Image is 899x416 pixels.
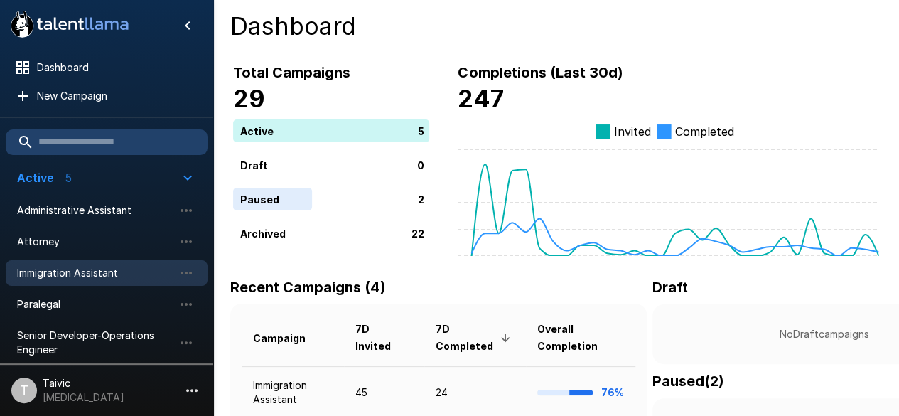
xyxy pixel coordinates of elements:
b: 29 [233,84,265,113]
span: Campaign [253,330,324,347]
p: 2 [418,191,424,206]
p: 22 [411,225,424,240]
p: 5 [418,123,424,138]
b: Total Campaigns [233,64,350,81]
b: Completions (Last 30d) [458,64,623,81]
span: 7D Invited [355,321,413,355]
b: Draft [652,279,688,296]
b: 76% [601,386,624,398]
b: Recent Campaigns (4) [230,279,386,296]
h4: Dashboard [230,11,882,41]
b: Paused ( 2 ) [652,373,724,390]
span: Overall Completion [537,321,624,355]
b: 247 [458,84,503,113]
p: 0 [417,157,424,172]
span: 7D Completed [436,321,515,355]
